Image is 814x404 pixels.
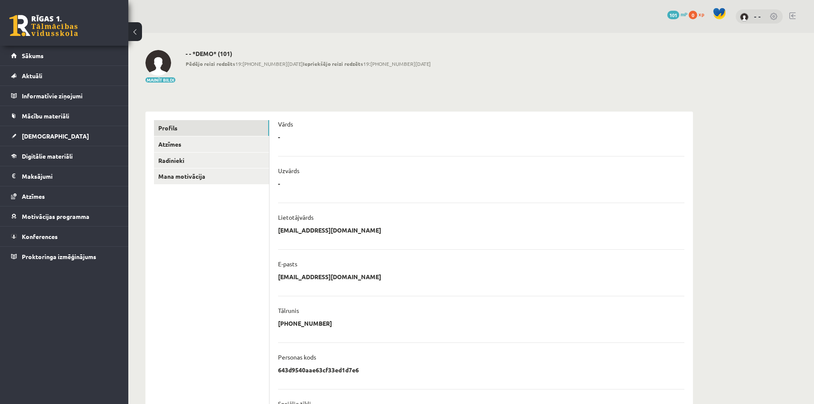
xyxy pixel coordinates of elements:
[11,46,118,65] a: Sākums
[11,86,118,106] a: Informatīvie ziņojumi
[667,11,679,19] span: 101
[22,212,89,220] span: Motivācijas programma
[740,13,749,21] img: - -
[278,133,280,141] p: -
[22,132,89,140] span: [DEMOGRAPHIC_DATA]
[11,247,118,266] a: Proktoringa izmēģinājums
[681,11,687,18] span: mP
[303,60,363,67] b: Iepriekšējo reizi redzēts
[278,353,316,361] p: Personas kods
[278,273,381,280] p: [EMAIL_ADDRESS][DOMAIN_NAME]
[22,166,118,186] legend: Maksājumi
[22,253,96,260] span: Proktoringa izmēģinājums
[11,126,118,146] a: [DEMOGRAPHIC_DATA]
[278,307,299,314] p: Tālrunis
[22,112,69,120] span: Mācību materiāli
[11,166,118,186] a: Maksājumi
[278,260,297,268] p: E-pasts
[22,233,58,240] span: Konferences
[11,186,118,206] a: Atzīmes
[754,12,761,21] a: - -
[154,153,269,168] a: Radinieki
[667,11,687,18] a: 101 mP
[154,136,269,152] a: Atzīmes
[278,226,381,234] p: [EMAIL_ADDRESS][DOMAIN_NAME]
[11,146,118,166] a: Digitālie materiāli
[22,192,45,200] span: Atzīmes
[22,86,118,106] legend: Informatīvie ziņojumi
[145,77,175,83] button: Mainīt bildi
[22,72,42,80] span: Aktuāli
[11,66,118,86] a: Aktuāli
[186,60,431,68] span: 19:[PHONE_NUMBER][DATE] 19:[PHONE_NUMBER][DATE]
[278,366,359,374] p: 643d9540aae63cf33ed1d7e6
[699,11,704,18] span: xp
[278,167,299,174] p: Uzvārds
[154,120,269,136] a: Profils
[22,152,73,160] span: Digitālie materiāli
[186,50,431,57] h2: - - *DEMO* (101)
[278,180,280,187] p: -
[278,319,332,327] p: [PHONE_NUMBER]
[689,11,697,19] span: 0
[278,120,293,128] p: Vārds
[22,52,44,59] span: Sākums
[11,106,118,126] a: Mācību materiāli
[689,11,708,18] a: 0 xp
[154,168,269,184] a: Mana motivācija
[186,60,235,67] b: Pēdējo reizi redzēts
[145,50,171,76] img: - -
[9,15,78,36] a: Rīgas 1. Tālmācības vidusskola
[278,213,314,221] p: Lietotājvārds
[11,227,118,246] a: Konferences
[11,206,118,226] a: Motivācijas programma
